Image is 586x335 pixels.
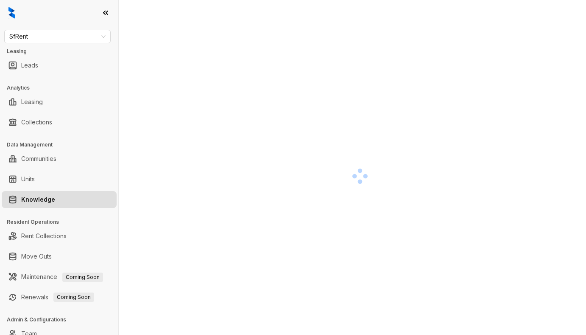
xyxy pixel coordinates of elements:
[21,248,52,265] a: Move Outs
[21,150,56,167] a: Communities
[21,191,55,208] a: Knowledge
[2,289,117,306] li: Renewals
[2,268,117,285] li: Maintenance
[21,114,52,131] a: Collections
[2,228,117,245] li: Rent Collections
[21,171,35,188] a: Units
[2,171,117,188] li: Units
[21,57,38,74] a: Leads
[2,191,117,208] li: Knowledge
[21,93,43,110] a: Leasing
[2,93,117,110] li: Leasing
[53,293,94,302] span: Coming Soon
[7,316,118,324] h3: Admin & Configurations
[7,141,118,149] h3: Data Management
[2,57,117,74] li: Leads
[7,218,118,226] h3: Resident Operations
[9,30,106,43] span: SfRent
[7,84,118,92] h3: Analytics
[2,248,117,265] li: Move Outs
[62,273,103,282] span: Coming Soon
[8,7,15,19] img: logo
[2,150,117,167] li: Communities
[21,289,94,306] a: RenewalsComing Soon
[7,48,118,55] h3: Leasing
[2,114,117,131] li: Collections
[21,228,67,245] a: Rent Collections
